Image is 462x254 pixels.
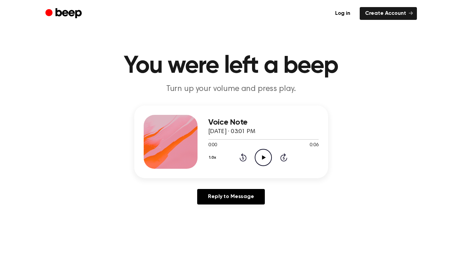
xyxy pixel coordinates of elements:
[208,129,255,135] span: [DATE] · 03:01 PM
[360,7,417,20] a: Create Account
[102,84,360,95] p: Turn up your volume and press play.
[208,152,219,163] button: 1.0x
[330,7,356,20] a: Log in
[59,54,403,78] h1: You were left a beep
[45,7,83,20] a: Beep
[197,189,264,204] a: Reply to Message
[310,142,318,149] span: 0:06
[208,118,319,127] h3: Voice Note
[208,142,217,149] span: 0:00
